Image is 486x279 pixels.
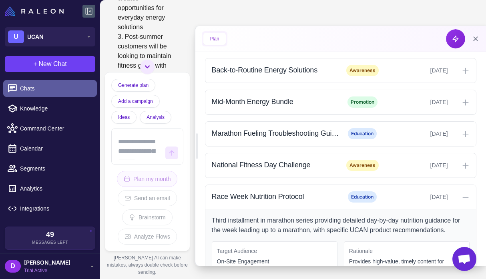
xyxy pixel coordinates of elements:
[111,79,155,92] button: Generate plan
[203,33,226,45] button: Plan
[46,231,54,238] span: 49
[111,95,160,108] button: Add a campaign
[212,96,339,107] div: Mid-Month Energy Bundle
[3,120,97,137] a: Command Center
[105,251,190,279] div: [PERSON_NAME] AI can make mistakes, always double check before sending.
[118,114,130,121] span: Ideas
[118,229,177,245] button: Analyze Flows
[39,59,67,69] span: New Chat
[212,160,339,171] div: National Fitness Day Challenge
[386,129,448,138] div: [DATE]
[5,260,21,273] div: D
[122,209,173,225] button: Brainstorm
[117,171,177,187] button: Plan my month
[20,204,90,213] span: Integrations
[147,114,165,121] span: Analysis
[212,216,470,235] p: Third installment in marathon series providing detailed day-by-day nutrition guidance for the wee...
[20,184,90,193] span: Analytics
[346,160,379,171] span: Awareness
[20,144,90,153] span: Calendar
[217,257,332,266] p: On-Site Engagement
[3,160,97,177] a: Segments
[3,80,97,97] a: Chats
[386,161,448,170] div: [DATE]
[3,100,97,117] a: Knowledge
[348,128,377,139] span: Education
[212,65,339,76] div: Back-to-Routine Energy Solutions
[348,191,377,203] span: Education
[3,200,97,217] a: Integrations
[217,247,332,255] div: Target Audience
[32,239,68,245] span: Messages Left
[3,140,97,157] a: Calendar
[20,124,90,133] span: Command Center
[346,65,379,76] span: Awareness
[5,56,95,72] button: +New Chat
[3,180,97,197] a: Analytics
[5,6,64,16] img: Raleon Logo
[118,190,177,206] button: Send an email
[20,104,90,113] span: Knowledge
[386,66,448,75] div: [DATE]
[20,84,90,93] span: Chats
[8,30,24,43] div: U
[347,96,378,108] span: Promotion
[33,59,37,69] span: +
[5,27,95,46] button: UUCAN
[27,32,44,41] span: UCAN
[212,128,339,139] div: Marathon Fueling Troubleshooting Guide
[386,98,448,106] div: [DATE]
[111,111,137,124] button: Ideas
[452,247,476,271] a: Open chat
[24,258,70,267] span: [PERSON_NAME]
[24,267,70,274] span: Trial Active
[140,111,171,124] button: Analysis
[386,193,448,201] div: [DATE]
[118,98,153,105] span: Add a campaign
[20,164,90,173] span: Segments
[349,247,464,255] div: Rationale
[212,191,339,202] div: Race Week Nutrition Protocol
[118,82,149,89] span: Generate plan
